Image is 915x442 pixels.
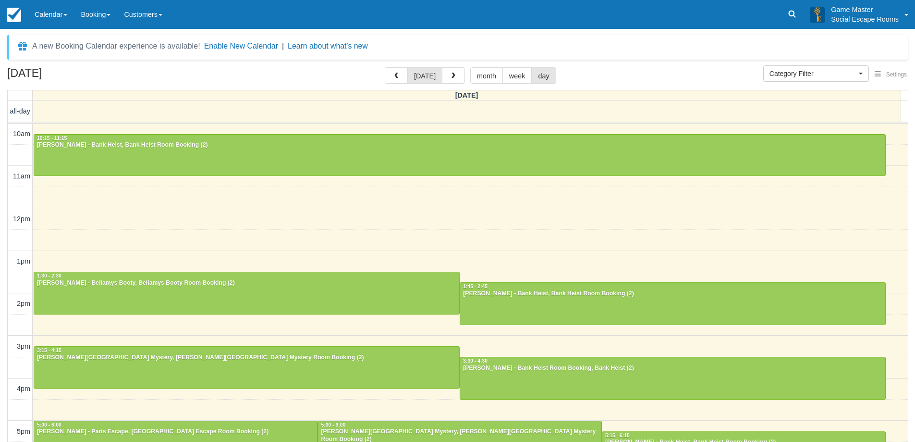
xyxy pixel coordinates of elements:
[17,257,30,265] span: 1pm
[288,42,368,50] a: Learn about what's new
[7,8,21,22] img: checkfront-main-nav-mini-logo.png
[831,14,899,24] p: Social Escape Rooms
[460,357,886,399] a: 3:30 - 4:30[PERSON_NAME] - Bank Heist Room Booking, Bank Heist (2)
[531,67,556,84] button: day
[463,290,883,298] div: [PERSON_NAME] - Bank Heist, Bank Heist Room Booking (2)
[37,428,315,436] div: [PERSON_NAME] - Paris Escape, [GEOGRAPHIC_DATA] Escape Room Booking (2)
[455,91,478,99] span: [DATE]
[204,41,278,51] button: Enable New Calendar
[463,358,488,364] span: 3:30 - 4:30
[37,273,61,278] span: 1:30 - 2:30
[886,71,907,78] span: Settings
[7,67,129,85] h2: [DATE]
[17,342,30,350] span: 3pm
[17,385,30,392] span: 4pm
[769,69,856,78] span: Category Filter
[470,67,503,84] button: month
[34,272,460,314] a: 1:30 - 2:30[PERSON_NAME] - Bellamys Booty, Bellamys Booty Room Booking (2)
[810,7,825,22] img: A3
[34,346,460,389] a: 3:15 - 4:15[PERSON_NAME][GEOGRAPHIC_DATA] Mystery, [PERSON_NAME][GEOGRAPHIC_DATA] Mystery Room Bo...
[463,365,883,372] div: [PERSON_NAME] - Bank Heist Room Booking, Bank Heist (2)
[321,422,345,428] span: 5:00 - 6:00
[869,68,913,82] button: Settings
[13,130,30,138] span: 10am
[34,134,886,177] a: 10:15 - 11:15[PERSON_NAME] - Bank Heist, Bank Heist Room Booking (2)
[37,348,61,353] span: 3:15 - 4:15
[37,141,883,149] div: [PERSON_NAME] - Bank Heist, Bank Heist Room Booking (2)
[13,215,30,223] span: 12pm
[463,284,488,289] span: 1:45 - 2:45
[32,40,200,52] div: A new Booking Calendar experience is available!
[282,42,284,50] span: |
[17,428,30,435] span: 5pm
[407,67,442,84] button: [DATE]
[763,65,869,82] button: Category Filter
[37,279,457,287] div: [PERSON_NAME] - Bellamys Booty, Bellamys Booty Room Booking (2)
[10,107,30,115] span: all-day
[37,136,67,141] span: 10:15 - 11:15
[37,422,61,428] span: 5:00 - 6:00
[831,5,899,14] p: Game Master
[13,172,30,180] span: 11am
[37,354,457,362] div: [PERSON_NAME][GEOGRAPHIC_DATA] Mystery, [PERSON_NAME][GEOGRAPHIC_DATA] Mystery Room Booking (2)
[502,67,532,84] button: week
[605,433,630,438] span: 5:15 - 6:15
[460,282,886,325] a: 1:45 - 2:45[PERSON_NAME] - Bank Heist, Bank Heist Room Booking (2)
[17,300,30,307] span: 2pm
